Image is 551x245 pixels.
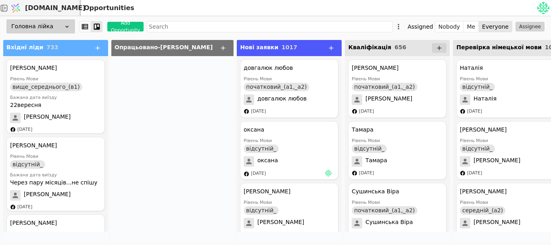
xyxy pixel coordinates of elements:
[251,108,266,115] div: [DATE]
[10,178,101,187] div: Через пару місяців...не спішу
[10,76,38,83] div: Рівень Мови
[6,137,105,211] div: [PERSON_NAME]Рівень Мовивідсутній_Бажана дата виїздуЧерез пару місяців...не спішу[PERSON_NAME][DATE]
[352,206,417,215] div: початковий_(а1,_а2)
[244,187,290,196] div: [PERSON_NAME]
[10,160,45,169] div: відсутній_
[10,141,57,150] div: [PERSON_NAME]
[10,172,101,179] div: Бажана дата виїзду
[115,44,213,50] span: Опрацьовано-[PERSON_NAME]
[474,218,520,228] span: [PERSON_NAME]
[244,109,249,114] img: facebook.svg
[352,109,357,114] img: facebook.svg
[352,138,380,144] div: Рівень Мови
[352,199,380,206] div: Рівень Мови
[460,206,505,215] div: середній_(а2)
[460,64,483,72] div: Наталія
[240,44,278,50] span: Нові заявки
[81,3,134,13] h2: Opportunities
[460,109,465,114] img: facebook.svg
[435,21,464,32] button: Nobody
[10,204,16,210] img: facebook.svg
[244,126,264,134] div: оксана
[474,94,497,105] span: Наталія
[240,183,338,241] div: [PERSON_NAME]Рівень Мовивідсутній_[PERSON_NAME][DATE]
[282,44,297,50] span: 1017
[467,108,482,115] div: [DATE]
[107,22,144,31] button: Add Opportunity
[365,218,413,228] span: Сушинська Віра
[244,83,309,91] div: початковий_(а1,_а2)
[244,206,279,215] div: відсутній_
[460,126,507,134] div: [PERSON_NAME]
[460,76,488,83] div: Рівень Мови
[17,126,32,133] div: [DATE]
[10,83,82,91] div: вище_середнього_(в1)
[348,121,447,180] div: ТамараРівень Мовивідсутній_Тамара[DATE]
[10,101,101,109] div: 22вересня
[348,44,391,50] span: Кваліфікація
[10,153,38,160] div: Рівень Мови
[102,22,144,31] a: Add Opportunity
[460,138,488,144] div: Рівень Мови
[463,21,479,32] button: Me
[537,2,549,14] img: fd4630185765f275fc86a5896eb00c8f
[6,44,43,50] span: Вхідні ліди
[365,156,387,167] span: Тамара
[6,19,75,34] div: Головна лійка
[456,44,541,50] span: Перевірка німецької мови
[24,113,71,123] span: [PERSON_NAME]
[257,94,307,105] span: довгалюк любов
[394,44,406,50] span: 656
[479,21,512,32] button: Everyone
[147,21,393,32] input: Search
[10,0,22,16] img: Logo
[460,199,488,206] div: Рівень Мови
[251,232,266,239] div: [DATE]
[460,170,465,176] img: facebook.svg
[352,126,374,134] div: Тамара
[244,171,249,177] img: facebook.svg
[6,59,105,134] div: [PERSON_NAME]Рівень Мовивище_середнього_(в1)Бажана дата виїзду22вересня[PERSON_NAME][DATE]
[407,21,433,32] div: Assigned
[10,64,57,72] div: [PERSON_NAME]
[244,144,279,153] div: відсутній_
[474,156,520,167] span: [PERSON_NAME]
[244,199,272,206] div: Рівень Мови
[10,127,16,132] img: facebook.svg
[352,187,399,196] div: Сушинська Віра
[244,64,293,72] div: довгалюк любов
[251,170,266,177] div: [DATE]
[352,76,380,83] div: Рівень Мови
[352,170,357,176] img: facebook.svg
[352,83,417,91] div: початковий_(а1,_а2)
[24,190,71,201] span: [PERSON_NAME]
[10,231,38,238] div: Рівень Мови
[10,94,101,101] div: Бажана дата виїзду
[10,219,57,227] div: [PERSON_NAME]
[240,121,338,180] div: оксанаРівень Мовивідсутній_оксана[DATE]Ан
[460,144,495,153] div: відсутній_
[25,3,86,13] span: [DOMAIN_NAME]
[365,94,412,105] span: [PERSON_NAME]
[359,170,374,177] div: [DATE]
[467,170,482,177] div: [DATE]
[348,59,447,118] div: [PERSON_NAME]Рівень Мовипочатковий_(а1,_а2)[PERSON_NAME][DATE]
[17,204,32,211] div: [DATE]
[244,76,272,83] div: Рівень Мови
[46,44,58,50] span: 733
[359,108,374,115] div: [DATE]
[352,144,387,153] div: відсутній_
[325,170,332,176] img: Ан
[352,64,399,72] div: [PERSON_NAME]
[516,22,545,31] button: Assignee
[467,232,482,239] div: [DATE]
[359,232,374,239] div: [DATE]
[460,187,507,196] div: [PERSON_NAME]
[8,0,81,16] a: [DOMAIN_NAME]
[348,183,447,241] div: Сушинська ВіраРівень Мовипочатковий_(а1,_а2)Сушинська Віра[DATE]
[244,138,272,144] div: Рівень Мови
[257,156,278,167] span: оксана
[460,83,495,91] div: відсутній_
[240,59,338,118] div: довгалюк любовРівень Мовипочатковий_(а1,_а2)довгалюк любов[DATE]
[257,218,304,228] span: [PERSON_NAME]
